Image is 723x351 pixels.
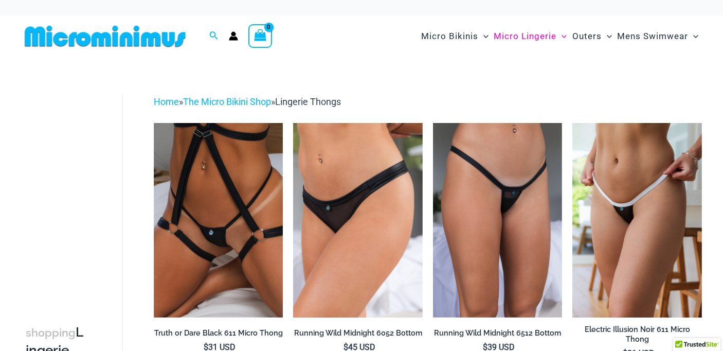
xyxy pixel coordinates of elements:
[614,21,701,52] a: Mens SwimwearMenu ToggleMenu Toggle
[154,123,283,317] a: Truth or Dare Black Micro 02Truth or Dare Black 1905 Bodysuit 611 Micro 12Truth or Dare Black 190...
[26,326,76,339] span: shopping
[602,23,612,49] span: Menu Toggle
[293,123,423,317] a: Running Wild Midnight 6052 Bottom 01Running Wild Midnight 1052 Top 6052 Bottom 05Running Wild Mid...
[183,96,271,107] a: The Micro Bikini Shop
[21,25,190,48] img: MM SHOP LOGO FLAT
[275,96,341,107] span: Lingerie Thongs
[154,123,283,317] img: Truth or Dare Black Micro 02
[421,23,478,49] span: Micro Bikinis
[570,21,614,52] a: OutersMenu ToggleMenu Toggle
[433,328,563,342] a: Running Wild Midnight 6512 Bottom
[572,123,702,317] img: Electric Illusion Noir Micro 01
[229,31,238,41] a: Account icon link
[417,19,702,54] nav: Site Navigation
[688,23,698,49] span: Menu Toggle
[556,23,567,49] span: Menu Toggle
[617,23,688,49] span: Mens Swimwear
[154,96,341,107] span: » »
[494,23,556,49] span: Micro Lingerie
[572,325,702,348] a: Electric Illusion Noir 611 Micro Thong
[293,328,423,342] a: Running Wild Midnight 6052 Bottom
[26,86,118,292] iframe: TrustedSite Certified
[154,328,283,342] a: Truth or Dare Black 611 Micro Thong
[433,123,563,317] img: Running Wild Midnight 6512 Bottom 10
[248,24,272,48] a: View Shopping Cart, empty
[293,123,423,317] img: Running Wild Midnight 6052 Bottom 01
[433,123,563,317] a: Running Wild Midnight 6512 Bottom 10Running Wild Midnight 6512 Bottom 2Running Wild Midnight 6512...
[154,96,179,107] a: Home
[572,23,602,49] span: Outers
[209,30,219,43] a: Search icon link
[293,328,423,338] h2: Running Wild Midnight 6052 Bottom
[419,21,491,52] a: Micro BikinisMenu ToggleMenu Toggle
[491,21,569,52] a: Micro LingerieMenu ToggleMenu Toggle
[572,325,702,344] h2: Electric Illusion Noir 611 Micro Thong
[154,328,283,338] h2: Truth or Dare Black 611 Micro Thong
[478,23,489,49] span: Menu Toggle
[433,328,563,338] h2: Running Wild Midnight 6512 Bottom
[572,123,702,317] a: Electric Illusion Noir Micro 01Electric Illusion Noir Micro 02Electric Illusion Noir Micro 02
